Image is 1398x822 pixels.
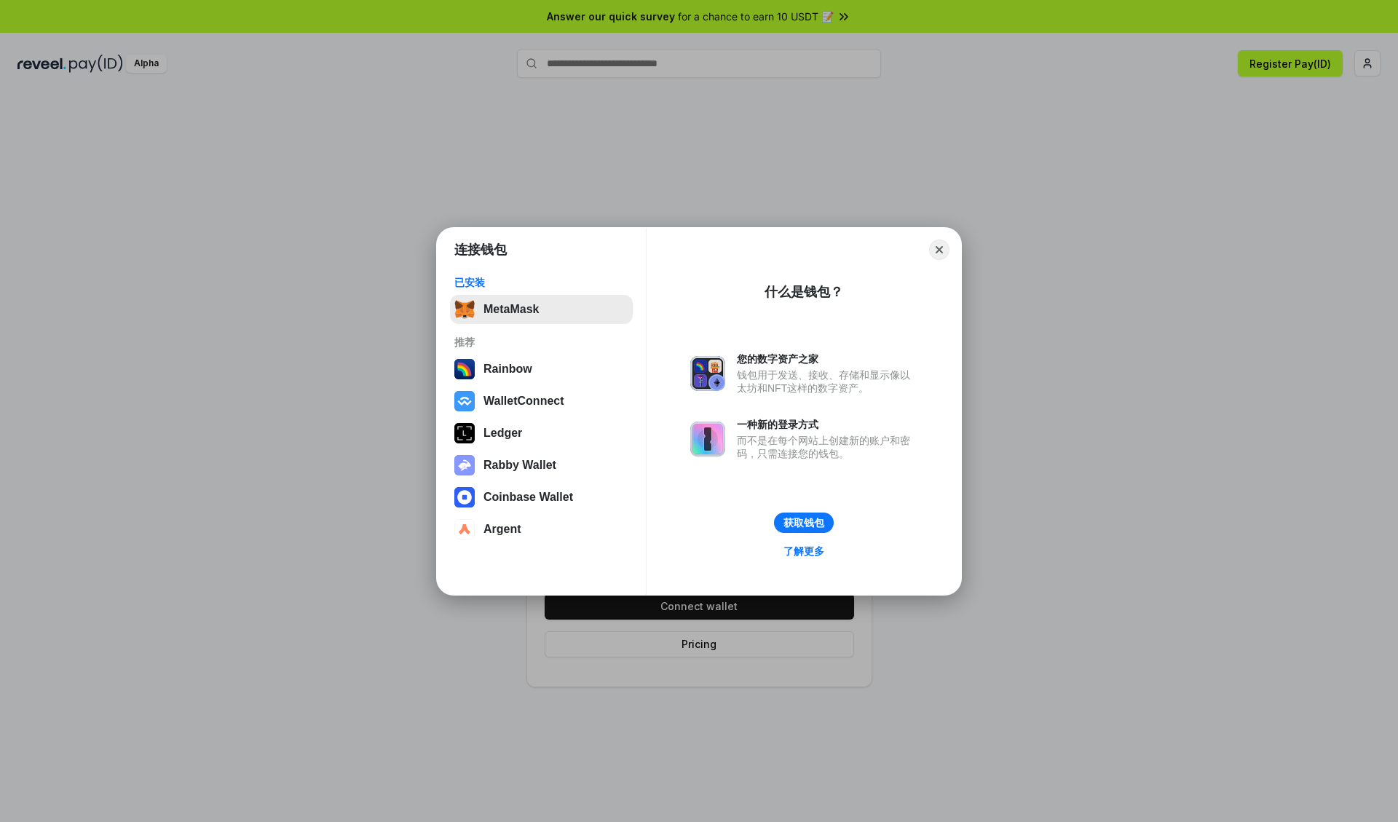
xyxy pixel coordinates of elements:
[450,295,633,324] button: MetaMask
[454,487,475,507] img: svg+xml,%3Csvg%20width%3D%2228%22%20height%3D%2228%22%20viewBox%3D%220%200%2028%2028%22%20fill%3D...
[737,418,917,431] div: 一种新的登录方式
[690,356,725,391] img: svg+xml,%3Csvg%20xmlns%3D%22http%3A%2F%2Fwww.w3.org%2F2000%2Fsvg%22%20fill%3D%22none%22%20viewBox...
[454,359,475,379] img: svg+xml,%3Csvg%20width%3D%22120%22%20height%3D%22120%22%20viewBox%3D%220%200%20120%20120%22%20fil...
[690,422,725,457] img: svg+xml,%3Csvg%20xmlns%3D%22http%3A%2F%2Fwww.w3.org%2F2000%2Fsvg%22%20fill%3D%22none%22%20viewBox...
[454,241,507,258] h1: 连接钱包
[454,423,475,443] img: svg+xml,%3Csvg%20xmlns%3D%22http%3A%2F%2Fwww.w3.org%2F2000%2Fsvg%22%20width%3D%2228%22%20height%3...
[483,303,539,316] div: MetaMask
[929,240,949,260] button: Close
[737,352,917,365] div: 您的数字资产之家
[450,387,633,416] button: WalletConnect
[454,391,475,411] img: svg+xml,%3Csvg%20width%3D%2228%22%20height%3D%2228%22%20viewBox%3D%220%200%2028%2028%22%20fill%3D...
[783,545,824,558] div: 了解更多
[450,451,633,480] button: Rabby Wallet
[483,491,573,504] div: Coinbase Wallet
[483,459,556,472] div: Rabby Wallet
[765,283,843,301] div: 什么是钱包？
[454,455,475,475] img: svg+xml,%3Csvg%20xmlns%3D%22http%3A%2F%2Fwww.w3.org%2F2000%2Fsvg%22%20fill%3D%22none%22%20viewBox...
[454,299,475,320] img: svg+xml,%3Csvg%20fill%3D%22none%22%20height%3D%2233%22%20viewBox%3D%220%200%2035%2033%22%20width%...
[450,419,633,448] button: Ledger
[450,355,633,384] button: Rainbow
[454,336,628,349] div: 推荐
[450,515,633,544] button: Argent
[483,363,532,376] div: Rainbow
[483,523,521,536] div: Argent
[783,516,824,529] div: 获取钱包
[737,368,917,395] div: 钱包用于发送、接收、存储和显示像以太坊和NFT这样的数字资产。
[483,395,564,408] div: WalletConnect
[454,276,628,289] div: 已安装
[737,434,917,460] div: 而不是在每个网站上创建新的账户和密码，只需连接您的钱包。
[450,483,633,512] button: Coinbase Wallet
[454,519,475,540] img: svg+xml,%3Csvg%20width%3D%2228%22%20height%3D%2228%22%20viewBox%3D%220%200%2028%2028%22%20fill%3D...
[775,542,833,561] a: 了解更多
[774,513,834,533] button: 获取钱包
[483,427,522,440] div: Ledger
